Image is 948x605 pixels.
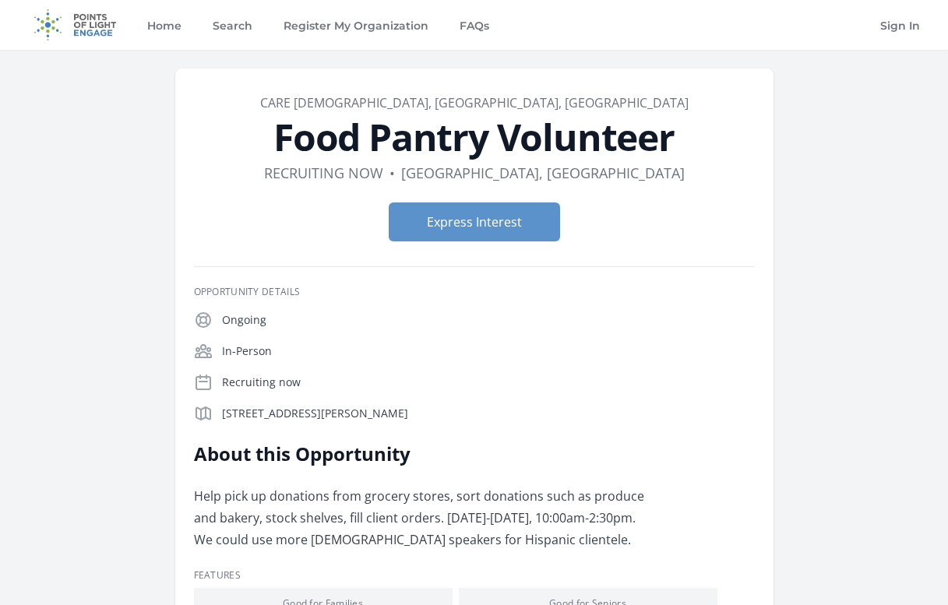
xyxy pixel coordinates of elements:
button: Express Interest [389,202,560,241]
h3: Opportunity Details [194,286,755,298]
div: • [389,162,395,184]
h3: Features [194,569,755,582]
h2: About this Opportunity [194,441,650,466]
p: In-Person [222,343,755,359]
p: Recruiting now [222,375,755,390]
p: [STREET_ADDRESS][PERSON_NAME] [222,406,755,421]
a: Care [DEMOGRAPHIC_DATA], [GEOGRAPHIC_DATA], [GEOGRAPHIC_DATA] [260,94,689,111]
p: Ongoing [222,312,755,328]
dd: [GEOGRAPHIC_DATA], [GEOGRAPHIC_DATA] [401,162,685,184]
h1: Food Pantry Volunteer [194,118,755,156]
p: Help pick up donations from grocery stores, sort donations such as produce and bakery, stock shel... [194,485,650,550]
dd: Recruiting now [264,162,383,184]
